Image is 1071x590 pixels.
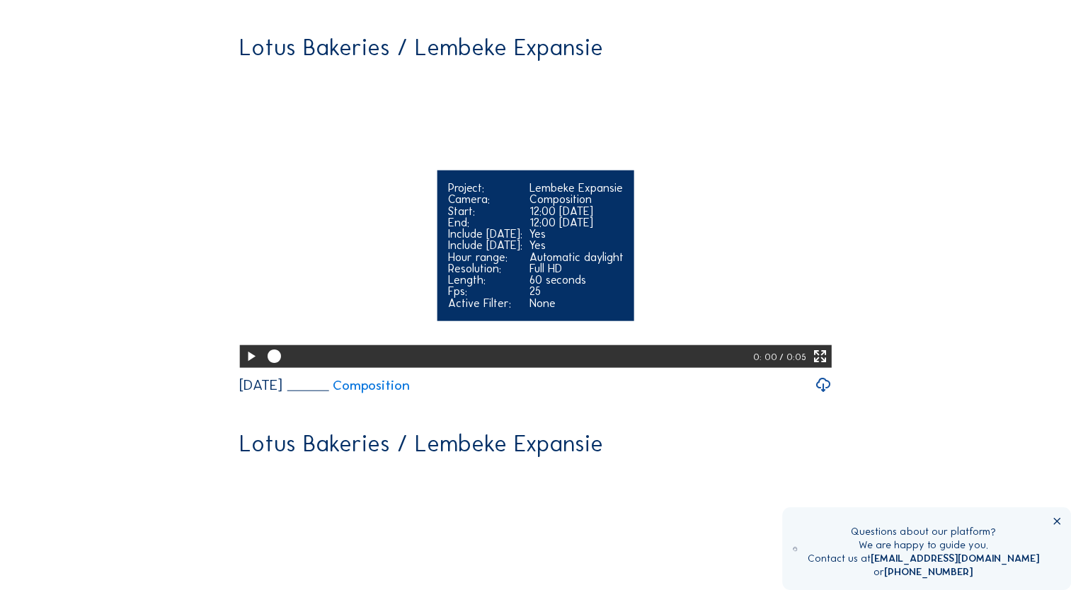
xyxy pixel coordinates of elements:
div: Include [DATE]: [448,229,522,240]
div: Full HD [529,263,624,274]
div: 25 [529,286,624,297]
div: Lembeke Expansie [529,183,624,194]
div: Contact us at [808,552,1039,565]
a: Composition [287,378,410,393]
div: Start: [448,206,522,217]
div: 12:00 [DATE] [529,217,624,229]
div: None [529,298,624,309]
div: or [808,565,1039,579]
div: Project: [448,183,522,194]
div: [DATE] [239,378,282,393]
div: Composition [529,194,624,205]
div: Include [DATE]: [448,240,522,251]
div: Camera: [448,194,522,205]
div: 60 seconds [529,274,624,286]
div: Yes [529,240,624,251]
div: 0: 00 [753,345,779,369]
div: Lotus Bakeries / Lembeke Expansie [239,36,603,59]
div: Resolution: [448,263,522,274]
div: We are happy to guide you. [808,538,1039,552]
div: Automatic daylight [529,252,624,263]
a: [PHONE_NUMBER] [884,565,973,578]
div: Questions about our platform? [808,525,1039,538]
div: Fps: [448,286,522,297]
div: / 0:05 [779,345,806,369]
video: Your browser does not support the video tag. [239,70,832,366]
div: Length: [448,274,522,286]
div: End: [448,217,522,229]
div: Yes [529,229,624,240]
div: Lotus Bakeries / Lembeke Expansie [239,432,603,456]
div: 12:00 [DATE] [529,206,624,217]
div: Active Filter: [448,298,522,309]
a: [EMAIL_ADDRESS][DOMAIN_NAME] [871,552,1039,565]
img: operator [793,525,797,572]
div: Hour range: [448,252,522,263]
